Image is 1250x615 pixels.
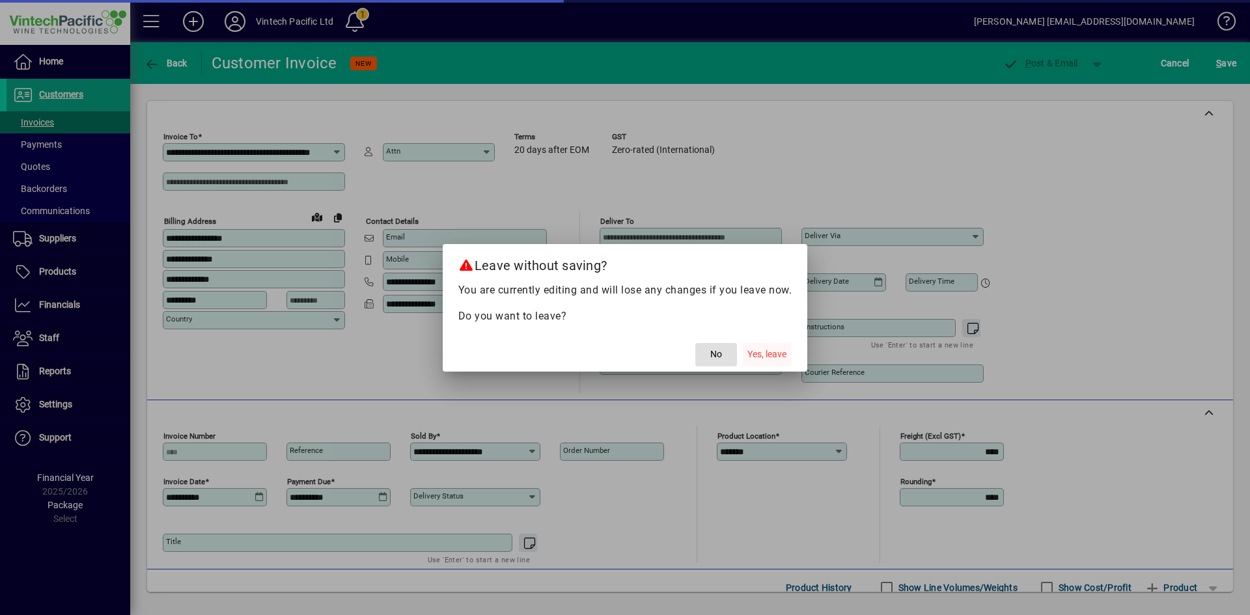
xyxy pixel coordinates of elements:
button: No [695,343,737,366]
p: You are currently editing and will lose any changes if you leave now. [458,282,792,298]
button: Yes, leave [742,343,792,366]
span: No [710,348,722,361]
h2: Leave without saving? [443,244,808,282]
span: Yes, leave [747,348,786,361]
p: Do you want to leave? [458,308,792,324]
